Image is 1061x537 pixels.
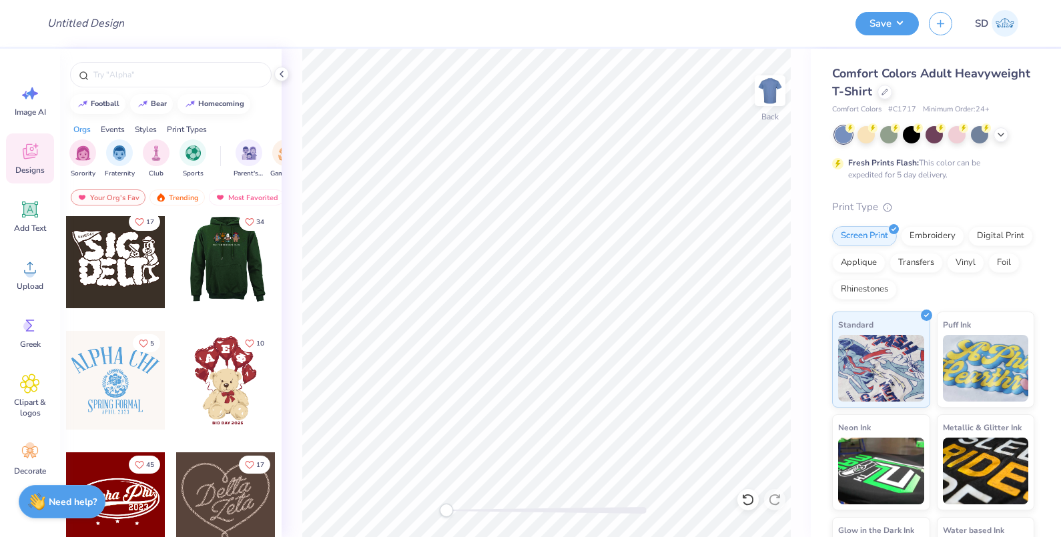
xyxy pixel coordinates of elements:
span: Neon Ink [838,420,871,434]
button: filter button [69,139,96,179]
button: bear [130,94,173,114]
a: SD [969,10,1024,37]
img: Back [757,77,783,104]
span: Comfort Colors [832,104,881,115]
span: Water based Ink [943,523,1004,537]
span: Club [149,169,163,179]
strong: Need help? [49,496,97,508]
div: Events [101,123,125,135]
button: Like [129,456,160,474]
div: filter for Parent's Weekend [234,139,264,179]
span: 45 [146,462,154,468]
span: Clipart & logos [8,397,52,418]
img: Fraternity Image [112,145,127,161]
img: most_fav.gif [77,193,87,202]
span: 34 [256,219,264,225]
button: football [70,94,125,114]
button: filter button [143,139,169,179]
img: Sarah De Guzman [992,10,1018,37]
div: bear [151,100,167,107]
span: 5 [150,340,154,347]
span: Comfort Colors Adult Heavyweight T-Shirt [832,65,1030,99]
div: filter for Sports [180,139,206,179]
div: Vinyl [947,253,984,273]
button: Like [133,334,160,352]
div: Print Types [167,123,207,135]
img: Neon Ink [838,438,924,504]
span: Sorority [71,169,95,179]
span: 17 [146,219,154,225]
span: Metallic & Glitter Ink [943,420,1022,434]
span: Greek [20,339,41,350]
span: Parent's Weekend [234,169,264,179]
button: filter button [270,139,301,179]
span: 17 [256,462,264,468]
span: Designs [15,165,45,175]
span: Decorate [14,466,46,476]
div: Screen Print [832,226,897,246]
button: filter button [105,139,135,179]
span: Puff Ink [943,318,971,332]
div: This color can be expedited for 5 day delivery. [848,157,1012,181]
div: Trending [149,189,205,205]
div: filter for Club [143,139,169,179]
button: Like [239,213,270,231]
div: Back [761,111,779,123]
div: football [91,100,119,107]
img: trend_line.gif [77,100,88,108]
img: Parent's Weekend Image [242,145,257,161]
div: Foil [988,253,1020,273]
strong: Fresh Prints Flash: [848,157,919,168]
span: Game Day [270,169,301,179]
span: 10 [256,340,264,347]
div: filter for Fraternity [105,139,135,179]
span: Sports [183,169,204,179]
img: Game Day Image [278,145,294,161]
div: Your Org's Fav [71,189,145,205]
div: Styles [135,123,157,135]
span: Fraternity [105,169,135,179]
img: trend_line.gif [185,100,196,108]
span: SD [975,16,988,31]
span: # C1717 [888,104,916,115]
div: Applique [832,253,886,273]
div: Rhinestones [832,280,897,300]
img: trend_line.gif [137,100,148,108]
span: Glow in the Dark Ink [838,523,914,537]
img: Sorority Image [75,145,91,161]
button: Save [855,12,919,35]
img: trending.gif [155,193,166,202]
div: Digital Print [968,226,1033,246]
div: filter for Game Day [270,139,301,179]
div: Transfers [890,253,943,273]
img: Sports Image [186,145,201,161]
button: filter button [180,139,206,179]
button: Like [239,456,270,474]
div: homecoming [198,100,244,107]
img: Metallic & Glitter Ink [943,438,1029,504]
div: Most Favorited [209,189,284,205]
div: filter for Sorority [69,139,96,179]
input: Untitled Design [37,10,135,37]
span: Image AI [15,107,46,117]
button: Like [239,334,270,352]
span: Minimum Order: 24 + [923,104,990,115]
img: Puff Ink [943,335,1029,402]
img: Standard [838,335,924,402]
span: Add Text [14,223,46,233]
button: Like [129,213,160,231]
div: Orgs [73,123,91,135]
img: most_fav.gif [215,193,226,202]
div: Accessibility label [440,504,453,517]
span: Upload [17,281,43,292]
button: filter button [234,139,264,179]
button: homecoming [178,94,250,114]
img: Club Image [149,145,163,161]
input: Try "Alpha" [92,68,263,81]
div: Print Type [832,199,1034,215]
div: Embroidery [901,226,964,246]
span: Standard [838,318,873,332]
